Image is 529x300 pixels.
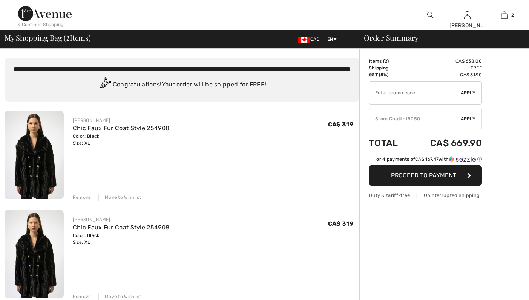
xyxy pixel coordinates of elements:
div: Move to Wishlist [98,194,141,201]
td: Free [409,65,482,71]
div: Remove [73,194,91,201]
div: Duty & tariff-free | Uninterrupted shipping [369,192,482,199]
td: CA$ 669.90 [409,130,482,156]
img: Canadian Dollar [298,37,310,43]
span: CA$ 319 [328,220,353,227]
a: 2 [486,11,523,20]
div: Order Summary [355,34,524,42]
td: CA$ 638.00 [409,58,482,65]
td: GST (5%) [369,71,409,78]
span: CAD [298,37,323,42]
img: Chic Faux Fur Coat Style 254908 [5,210,64,298]
div: Remove [73,293,91,300]
img: My Info [464,11,471,20]
span: Apply [461,115,476,122]
span: My Shopping Bag ( Items) [5,34,91,42]
img: Chic Faux Fur Coat Style 254908 [5,111,64,199]
div: [PERSON_NAME] [449,22,486,29]
div: [PERSON_NAME] [73,117,169,124]
div: Color: Black Size: XL [73,232,169,246]
div: < Continue Shopping [18,21,64,28]
span: EN [327,37,337,42]
div: Move to Wishlist [98,293,141,300]
a: Chic Faux Fur Coat Style 254908 [73,224,169,231]
a: Sign In [464,11,471,18]
div: Store Credit: 157.50 [369,115,461,122]
td: Items ( ) [369,58,409,65]
span: 2 [511,12,514,18]
img: My Bag [501,11,508,20]
img: 1ère Avenue [18,6,72,21]
img: Congratulation2.svg [98,77,113,92]
div: or 4 payments of with [376,156,482,163]
span: Apply [461,89,476,96]
td: Total [369,130,409,156]
img: search the website [427,11,434,20]
button: Proceed to Payment [369,165,482,186]
img: Sezzle [449,156,476,163]
span: 2 [66,32,70,42]
div: or 4 payments ofCA$ 167.47withSezzle Click to learn more about Sezzle [369,156,482,165]
td: Shipping [369,65,409,71]
input: Promo code [369,82,461,104]
div: Color: Black Size: XL [73,133,169,146]
span: Proceed to Payment [391,172,456,179]
div: [PERSON_NAME] [73,216,169,223]
div: Congratulations! Your order will be shipped for FREE! [14,77,350,92]
a: Chic Faux Fur Coat Style 254908 [73,125,169,132]
span: CA$ 319 [328,121,353,128]
span: CA$ 167.47 [415,157,439,162]
span: 2 [385,58,387,64]
td: CA$ 31.90 [409,71,482,78]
